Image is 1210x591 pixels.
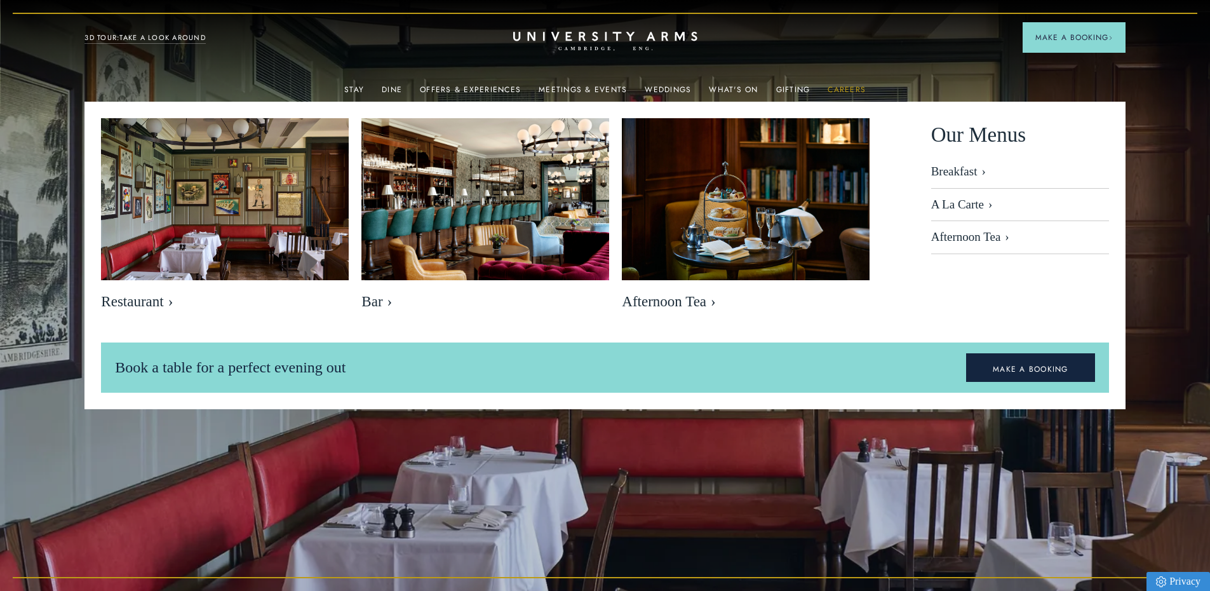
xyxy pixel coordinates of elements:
[361,118,609,317] a: image-b49cb22997400f3f08bed174b2325b8c369ebe22-8192x5461-jpg Bar
[931,221,1109,254] a: Afternoon Tea
[622,293,870,311] span: Afternoon Tea
[776,85,810,102] a: Gifting
[931,165,1109,189] a: Breakfast
[1023,22,1126,53] button: Make a BookingArrow icon
[931,189,1109,222] a: A La Carte
[420,85,521,102] a: Offers & Experiences
[645,85,691,102] a: Weddings
[361,293,609,311] span: Bar
[84,32,206,44] a: 3D TOUR:TAKE A LOOK AROUND
[101,118,349,283] img: image-bebfa3899fb04038ade422a89983545adfd703f7-2500x1667-jpg
[1156,576,1166,587] img: Privacy
[513,32,697,51] a: Home
[828,85,866,102] a: Careers
[539,85,627,102] a: Meetings & Events
[966,353,1095,383] a: MAKE A BOOKING
[101,293,349,311] span: Restaurant
[101,118,349,317] a: image-bebfa3899fb04038ade422a89983545adfd703f7-2500x1667-jpg Restaurant
[931,118,1026,152] span: Our Menus
[1035,32,1113,43] span: Make a Booking
[1146,572,1210,591] a: Privacy
[622,118,870,283] img: image-eb2e3df6809416bccf7066a54a890525e7486f8d-2500x1667-jpg
[1108,36,1113,40] img: Arrow icon
[361,118,609,283] img: image-b49cb22997400f3f08bed174b2325b8c369ebe22-8192x5461-jpg
[382,85,402,102] a: Dine
[709,85,758,102] a: What's On
[115,359,346,376] span: Book a table for a perfect evening out
[344,85,364,102] a: Stay
[622,118,870,317] a: image-eb2e3df6809416bccf7066a54a890525e7486f8d-2500x1667-jpg Afternoon Tea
